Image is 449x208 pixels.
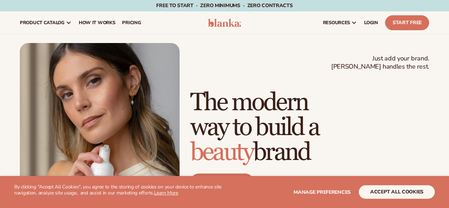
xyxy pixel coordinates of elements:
button: Manage preferences [294,185,351,199]
a: Start Free [385,15,429,30]
span: Free to start · ZERO minimums · ZERO contracts [156,2,292,9]
a: LOGIN [361,11,382,34]
span: Manage preferences [294,189,351,196]
span: pricing [122,20,141,26]
span: beauty [190,137,253,167]
span: resources [323,20,350,26]
h1: The modern way to build a brand [190,90,429,165]
a: How It Works [75,11,119,34]
span: How It Works [79,20,115,26]
span: LOGIN [364,20,378,26]
a: Start free [190,174,254,191]
img: logo [208,18,241,27]
p: By clicking "Accept All Cookies", you agree to the storing of cookies on your device to enhance s... [14,184,225,196]
button: accept all cookies [359,185,435,199]
a: product catalog [16,11,75,34]
span: Just add your brand. [PERSON_NAME] handles the rest. [331,54,429,71]
a: Learn More [154,190,178,196]
a: pricing [119,11,144,34]
span: product catalog [20,20,65,26]
a: resources [319,11,361,34]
